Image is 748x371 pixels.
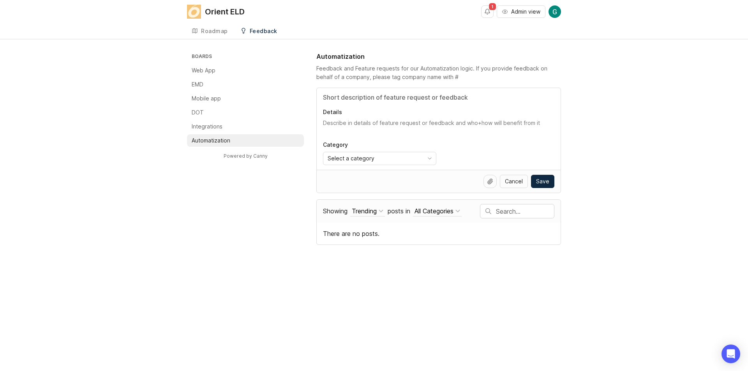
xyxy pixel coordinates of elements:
a: Feedback [236,23,282,39]
h1: Automatization [316,52,365,61]
div: Roadmap [201,28,228,34]
p: Mobile app [192,95,221,102]
p: Details [323,108,554,116]
p: EMD [192,81,203,88]
div: There are no posts. [317,223,561,244]
button: Save [531,175,554,188]
a: Powered by Canny [222,151,269,160]
p: Web App [192,67,215,74]
img: Guard Manager [549,5,561,18]
p: DOT [192,109,204,116]
span: Showing [323,207,348,215]
div: toggle menu [323,152,436,165]
span: 1 [489,3,496,10]
p: Integrations [192,123,222,130]
a: Mobile app [187,92,304,105]
button: Showing [350,206,385,216]
span: posts in [388,207,410,215]
input: Title [323,93,554,102]
div: Orient ELD [205,8,245,16]
p: Category [323,141,436,149]
span: Select a category [328,154,374,163]
span: Save [536,178,549,185]
img: Orient ELD logo [187,5,201,19]
a: Integrations [187,120,304,133]
button: Notifications [481,5,494,18]
div: All Categories [415,207,453,215]
svg: toggle icon [423,155,436,162]
p: Automatization [192,137,230,144]
a: DOT [187,106,304,119]
h3: Boards [190,52,304,63]
a: Automatization [187,134,304,147]
div: Feedback and Feature requests for our Automatization logic. If you provide feedback on behalf of ... [316,64,561,81]
button: posts in [413,206,462,216]
div: Feedback [250,28,277,34]
a: Roadmap [187,23,233,39]
span: Cancel [505,178,523,185]
button: Cancel [500,175,528,188]
span: Admin view [511,8,540,16]
button: Admin view [497,5,545,18]
div: Trending [352,207,377,215]
textarea: Details [323,119,554,135]
a: EMD [187,78,304,91]
input: Search… [496,207,554,216]
a: Web App [187,64,304,77]
div: Open Intercom Messenger [722,345,740,363]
